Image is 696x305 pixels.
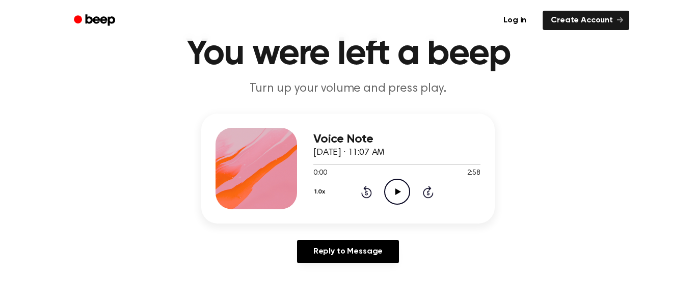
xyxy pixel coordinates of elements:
h3: Voice Note [313,132,480,146]
a: Reply to Message [297,240,399,263]
button: 1.0x [313,183,329,201]
span: 0:00 [313,168,327,179]
a: Beep [67,11,124,31]
a: Create Account [543,11,629,30]
h1: You were left a beep [87,36,609,72]
span: 2:58 [467,168,480,179]
span: [DATE] · 11:07 AM [313,148,385,157]
p: Turn up your volume and press play. [152,80,544,97]
a: Log in [493,9,537,32]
